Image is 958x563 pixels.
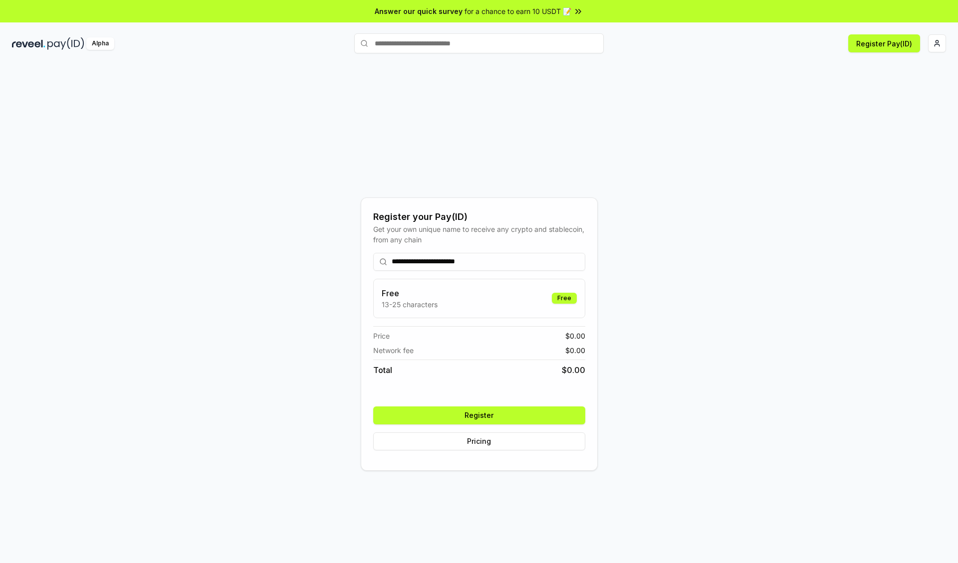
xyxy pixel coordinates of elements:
[373,345,414,356] span: Network fee
[552,293,577,304] div: Free
[465,6,571,16] span: for a chance to earn 10 USDT 📝
[373,331,390,341] span: Price
[565,331,585,341] span: $ 0.00
[373,432,585,450] button: Pricing
[373,210,585,224] div: Register your Pay(ID)
[373,224,585,245] div: Get your own unique name to receive any crypto and stablecoin, from any chain
[565,345,585,356] span: $ 0.00
[848,34,920,52] button: Register Pay(ID)
[86,37,114,50] div: Alpha
[375,6,463,16] span: Answer our quick survey
[382,287,438,299] h3: Free
[47,37,84,50] img: pay_id
[373,406,585,424] button: Register
[382,299,438,310] p: 13-25 characters
[373,364,392,376] span: Total
[12,37,45,50] img: reveel_dark
[562,364,585,376] span: $ 0.00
